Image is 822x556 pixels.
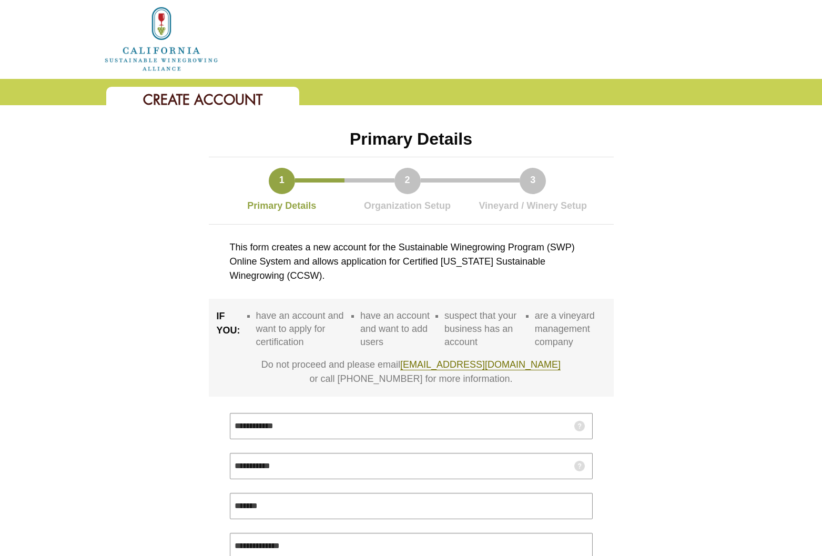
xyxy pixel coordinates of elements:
[217,309,246,358] div: IF YOU:
[104,34,219,43] a: Home
[394,168,421,194] div: 2
[256,309,350,349] li: have an account and want to apply for certification
[520,168,546,194] div: 3
[470,194,596,213] div: Vineyard / Winery Setup
[219,194,345,213] div: Primary Details
[104,5,219,73] img: logo_cswa2x.png
[470,168,596,213] a: 3 Vineyard / Winery Setup
[360,309,434,349] li: have an account and want to add users
[400,359,561,370] a: [EMAIL_ADDRESS][DOMAIN_NAME]
[535,309,606,349] li: are a vineyard management company
[143,90,262,109] span: Create Account
[350,129,472,148] span: Primary Details
[269,168,295,194] div: 1
[219,168,345,213] a: 1 Primary Details
[444,309,524,349] li: suspect that your business has an account
[344,168,470,213] a: 2 Organization Setup
[230,240,593,283] div: This form creates a new account for the Sustainable Winegrowing Program (SWP) Online System and a...
[344,194,470,213] div: Organization Setup
[225,358,598,386] div: Do not proceed and please email or call [PHONE_NUMBER] for more information.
